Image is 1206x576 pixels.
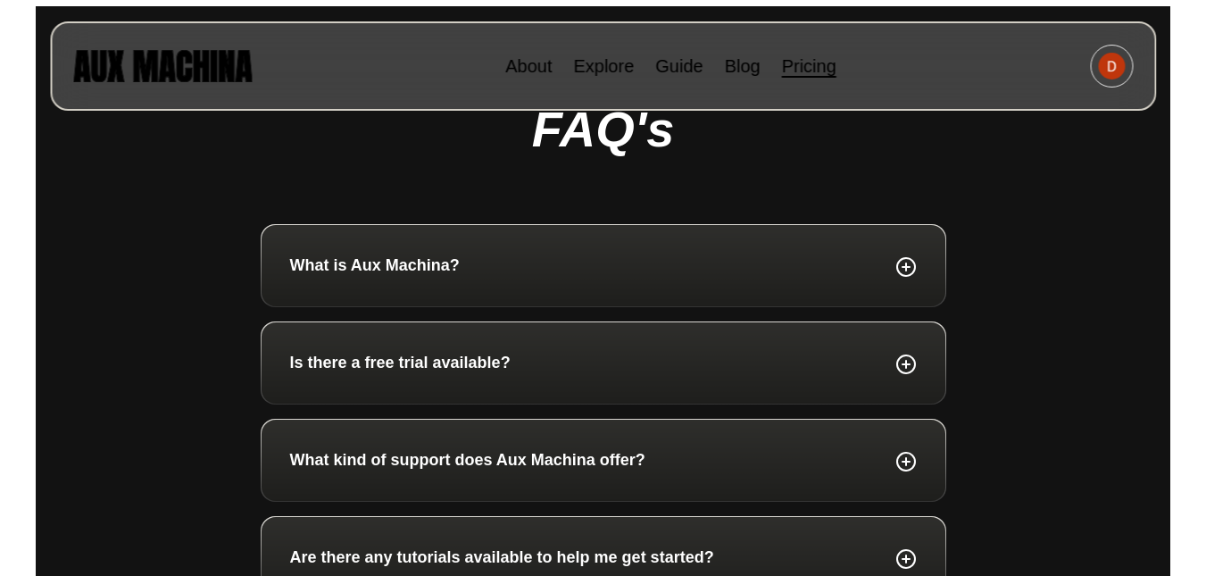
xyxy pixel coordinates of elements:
p: Is there a free trial available? [290,351,511,375]
a: Blog [725,56,761,76]
img: AUX MACHINA [73,50,252,81]
a: Explore [573,56,634,76]
img: Avatar [1098,53,1125,79]
i: FAQ's [532,101,675,157]
p: What is Aux Machina? [290,254,460,278]
p: What kind of support does Aux Machina offer? [290,448,645,472]
p: Are there any tutorials available to help me get started? [290,546,714,570]
a: Guide [655,56,703,76]
a: Pricing [782,56,836,76]
a: About [505,56,552,76]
